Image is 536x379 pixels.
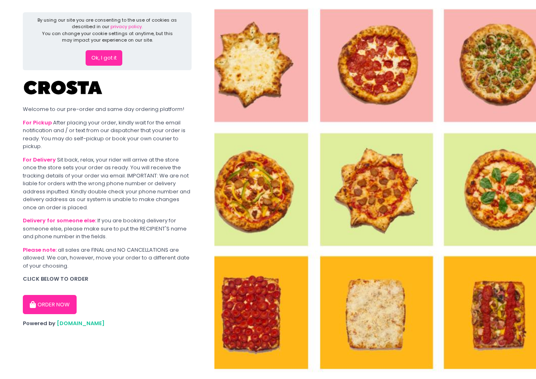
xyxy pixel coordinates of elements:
[23,217,96,224] b: Delivery for someone else:
[86,50,122,66] button: Ok, I got it
[23,275,192,283] div: CLICK BELOW TO ORDER
[23,295,77,315] button: ORDER NOW
[37,17,178,44] div: By using our site you are consenting to the use of cookies as described in our You can change you...
[23,156,192,212] div: Sit back, relax, your rider will arrive at the store once the store sets your order as ready. You...
[23,156,56,164] b: For Delivery
[110,23,143,30] a: privacy policy.
[23,119,52,126] b: For Pickup
[23,105,192,113] div: Welcome to our pre-order and same day ordering platform!
[23,119,192,151] div: After placing your order, kindly wait for the email notification and / or text from our dispatche...
[23,246,57,254] b: Please note:
[23,75,104,100] img: Crosta Pizzeria
[57,319,105,327] a: [DOMAIN_NAME]
[23,319,192,328] div: Powered by
[23,246,192,270] div: all sales are FINAL and NO CANCELLATIONS are allowed. We can, however, move your order to a diffe...
[23,217,192,241] div: If you are booking delivery for someone else, please make sure to put the RECIPIENT'S name and ph...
